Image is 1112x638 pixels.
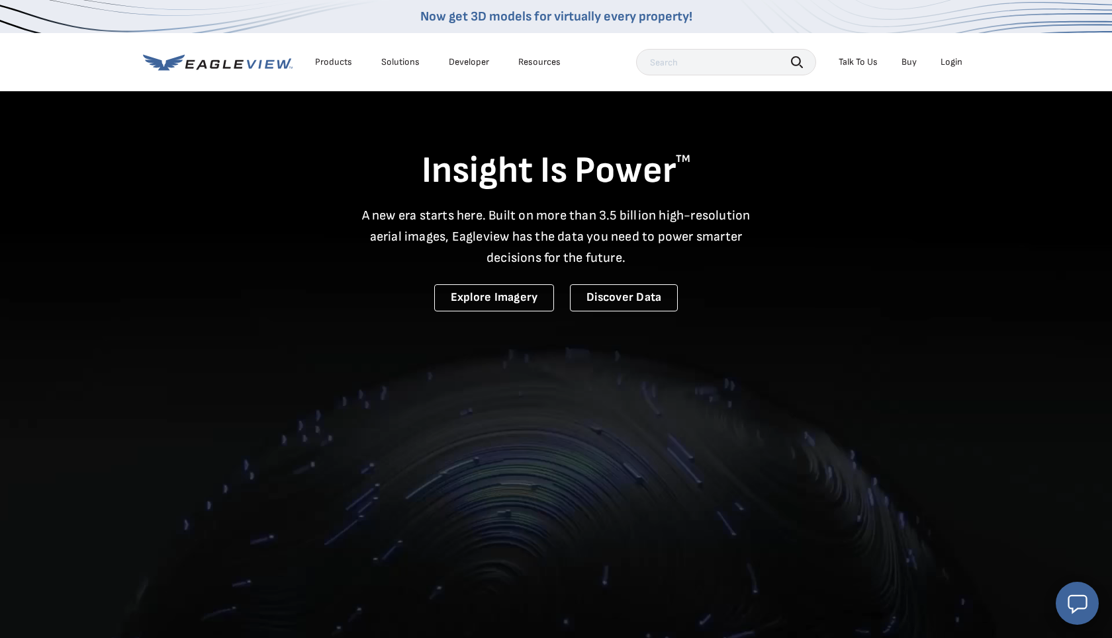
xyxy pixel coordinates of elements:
[941,56,962,68] div: Login
[381,56,420,68] div: Solutions
[143,148,969,194] h1: Insight Is Power
[434,284,555,311] a: Explore Imagery
[518,56,561,68] div: Resources
[315,56,352,68] div: Products
[636,49,816,75] input: Search
[420,9,692,24] a: Now get 3D models for virtually every property!
[353,205,759,268] p: A new era starts here. Built on more than 3.5 billion high-resolution aerial images, Eagleview ha...
[1056,582,1099,625] button: Open chat window
[839,56,878,68] div: Talk To Us
[570,284,678,311] a: Discover Data
[676,153,690,165] sup: TM
[449,56,489,68] a: Developer
[902,56,917,68] a: Buy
